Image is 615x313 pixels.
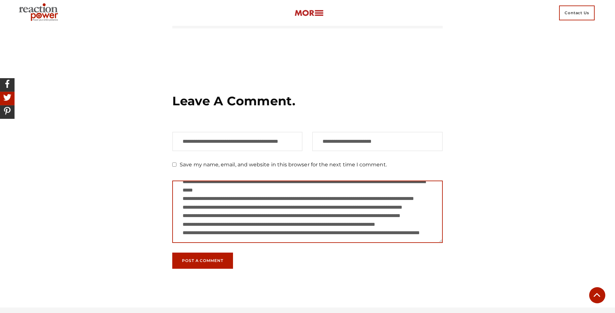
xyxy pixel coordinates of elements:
[294,9,323,17] img: more-btn.png
[172,253,233,269] button: Post a Comment
[172,93,443,109] h3: Leave a Comment.
[559,5,595,20] span: Contact Us
[2,78,13,89] img: Share On Facebook
[182,259,223,263] span: Post a Comment
[16,1,63,25] img: Executive Branding | Personal Branding Agency
[2,92,13,103] img: Share On Twitter
[2,105,13,117] img: Share On Pinterest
